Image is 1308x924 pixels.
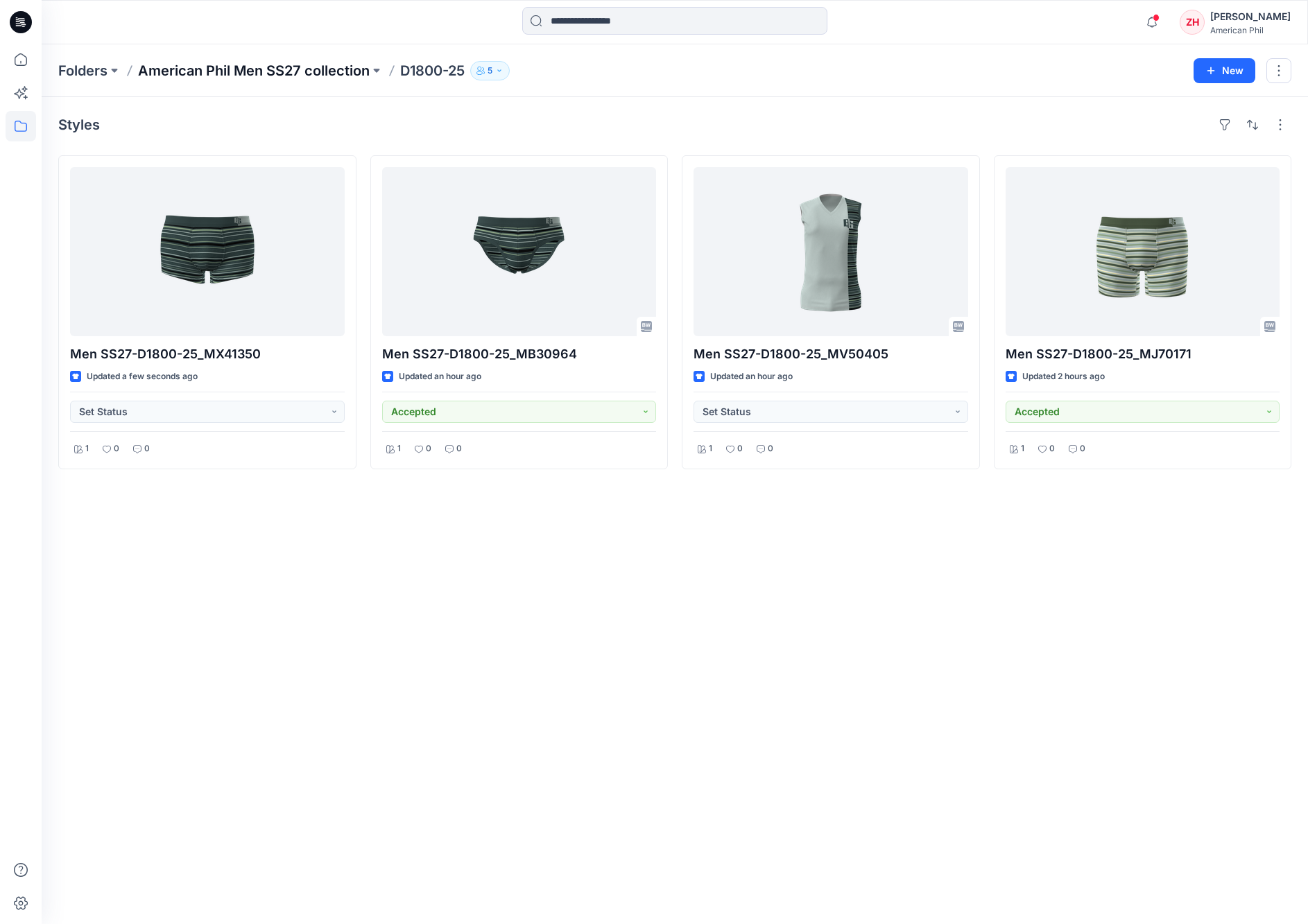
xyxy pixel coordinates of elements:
h4: Styles [58,116,100,133]
a: Men SS27-D1800-25_MJ70171 [1006,167,1280,336]
p: 1 [709,442,712,456]
p: 0 [456,442,462,456]
div: ZH [1180,10,1205,35]
p: 1 [1021,442,1024,456]
p: Updated 2 hours ago [1022,369,1105,384]
a: Men SS27-D1800-25_MX41350 [70,167,345,336]
p: 0 [426,442,431,456]
p: Men SS27-D1800-25_MJ70171 [1006,345,1280,364]
p: 0 [737,442,743,456]
p: Updated an hour ago [710,369,793,384]
p: 0 [144,442,150,456]
div: [PERSON_NAME] [1210,8,1291,25]
p: 0 [1049,442,1055,456]
p: Men SS27-D1800-25_MB30964 [382,345,657,364]
a: Men SS27-D1800-25_MV50405 [694,167,968,336]
p: Updated a few seconds ago [87,369,198,384]
div: American Phil [1210,25,1291,35]
a: American Phil Men SS27 collection [138,61,370,80]
p: Updated an hour ago [399,369,481,384]
p: 5 [488,63,492,78]
p: D1800-25 [400,61,465,80]
p: 1 [397,442,401,456]
p: 0 [114,442,119,456]
p: 0 [768,442,773,456]
p: 0 [1080,442,1085,456]
a: Folders [58,61,107,80]
p: 1 [85,442,89,456]
button: New [1194,58,1255,83]
p: Men SS27-D1800-25_MX41350 [70,345,345,364]
a: Men SS27-D1800-25_MB30964 [382,167,657,336]
button: 5 [470,61,510,80]
p: Men SS27-D1800-25_MV50405 [694,345,968,364]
